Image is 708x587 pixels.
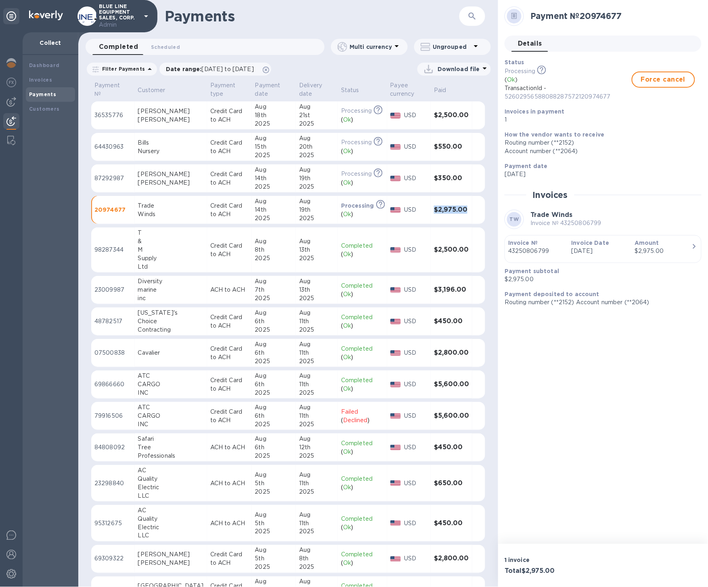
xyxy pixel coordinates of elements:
div: CARGO [138,412,204,420]
p: Payment date [255,81,283,98]
div: [PERSON_NAME] [138,551,204,559]
img: USD [390,413,401,419]
span: Customer [138,86,176,95]
div: 19th [299,174,335,183]
img: USD [390,287,401,293]
p: Processing [341,138,372,147]
div: 2025 [255,357,293,366]
p: ACH to ACH [210,286,249,294]
p: Processing [505,67,535,76]
img: USD [390,144,401,150]
div: [PERSON_NAME] [138,170,204,179]
div: Quality [138,515,204,523]
p: Credit Card to ACH [210,408,249,425]
p: Ok [343,483,351,492]
p: Ok [343,322,351,330]
div: CARGO [138,380,204,389]
p: 07500838 [94,349,132,357]
p: 36535776 [94,111,132,120]
span: Force cancel [639,75,688,84]
div: [US_STATE]'s [138,309,204,317]
p: Declined [343,416,368,425]
p: Completed [341,376,384,385]
span: Payment № [94,81,132,98]
p: Ok [343,210,351,219]
button: Force cancel [632,72,695,88]
p: Date range : [166,65,258,73]
span: [DATE] to [DATE] [202,66,254,72]
p: 43250806799 [508,247,565,255]
div: 14th [255,206,293,214]
div: Aug [255,166,293,174]
p: 48782517 [94,317,132,326]
p: Ungrouped [433,43,471,51]
div: Aug [255,237,293,246]
p: Completed [341,282,384,290]
div: Aug [299,103,335,111]
p: Completed [341,439,384,448]
div: 15th [255,143,293,151]
div: 2025 [255,389,293,397]
div: Aug [255,578,293,586]
div: Supply [138,254,204,263]
div: 12th [299,443,335,452]
div: M [138,246,204,254]
h3: $650.00 [434,480,469,487]
div: 6th [255,443,293,452]
div: 2025 [255,151,293,160]
div: Aug [299,403,335,412]
p: Filter Payments [99,65,145,72]
img: Logo [29,11,63,20]
div: 2025 [255,452,293,460]
div: marine [138,286,204,294]
div: 13th [299,286,335,294]
div: Quality [138,475,204,483]
div: 6th [255,380,293,389]
div: 2025 [255,563,293,572]
div: ( ) [341,179,384,187]
p: Ok [343,523,351,532]
p: 79916506 [94,412,132,420]
div: ( ) [341,116,384,124]
p: BLUE LINE EQUIPMENT SALES, CORP. [99,4,139,29]
div: 2025 [299,488,335,496]
div: AC [138,466,204,475]
span: Payment date [255,81,293,98]
div: Aug [255,511,293,519]
b: Invoice Date [572,240,610,246]
div: Unpin categories [3,8,19,24]
p: Ok [343,250,351,259]
div: T [138,229,204,237]
div: 8th [255,246,293,254]
div: 11th [299,519,335,528]
div: Aug [299,511,335,519]
div: Electric [138,523,204,532]
p: ACH to ACH [210,519,249,528]
p: USD [404,246,427,254]
p: 84808092 [94,443,132,452]
span: Details [518,38,542,49]
p: Credit Card to ACH [210,242,249,259]
div: ( ) [341,483,384,492]
p: USD [404,143,427,151]
div: Aug [255,134,293,143]
div: Aug [255,277,293,286]
b: Invoices in payment [505,108,565,115]
h3: $450.00 [434,318,469,325]
div: Aug [255,309,293,317]
div: Cavalier [138,349,204,357]
h3: $450.00 [434,444,469,451]
p: Customer [138,86,165,95]
p: Credit Card to ACH [210,551,249,568]
div: 11th [299,317,335,326]
div: Winds [138,210,204,219]
img: USD [390,556,401,562]
div: Aug [255,435,293,443]
p: USD [404,286,427,294]
p: USD [404,380,427,389]
div: 5th [255,519,293,528]
h3: $2,500.00 [434,112,469,119]
div: Aug [299,372,335,380]
div: 2025 [255,183,293,191]
div: [PERSON_NAME] [138,116,204,124]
